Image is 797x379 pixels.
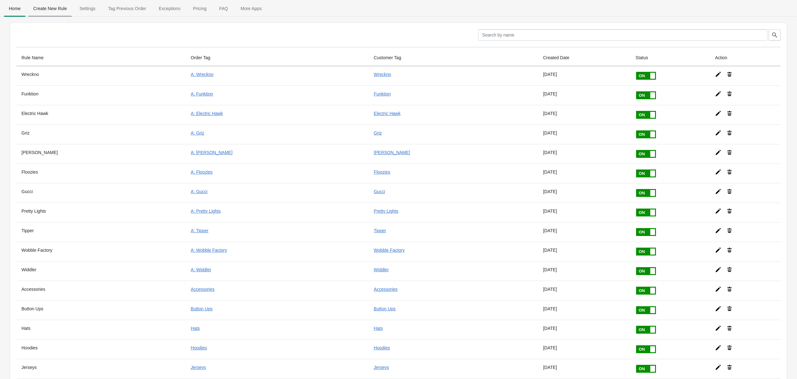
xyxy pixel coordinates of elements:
[538,300,630,320] td: [DATE]
[538,66,630,85] td: [DATE]
[374,345,390,350] a: Hoodies
[16,183,186,203] th: Gucci
[191,228,209,233] a: A: Tipper
[369,49,538,66] th: Customer Tag
[28,3,72,14] span: Create New Rule
[374,287,398,292] a: Accessories
[3,0,27,17] button: Home
[16,339,186,359] th: Hoodies
[188,3,212,14] span: Pricing
[538,105,630,124] td: [DATE]
[374,228,386,233] a: Tipper
[16,105,186,124] th: Electric Hawk
[191,111,223,116] a: A: Electric Hawk
[16,261,186,281] th: Widdler
[538,320,630,339] td: [DATE]
[16,222,186,242] th: Tipper
[191,209,221,214] a: A: Pretty Lights
[374,150,410,155] a: [PERSON_NAME]
[73,0,102,17] button: Settings
[374,189,385,194] a: Gucci
[191,150,233,155] a: A: [PERSON_NAME]
[191,326,200,331] a: Hats
[16,66,186,85] th: Wreckno
[186,49,369,66] th: Order Tag
[16,49,186,66] th: Rule Name
[538,85,630,105] td: [DATE]
[191,345,207,350] a: Hoodies
[538,164,630,183] td: [DATE]
[374,72,391,77] a: Wreckno
[16,359,186,378] th: Jerseys
[16,203,186,222] th: Pretty Lights
[191,248,227,253] a: A: Wobble Factory
[538,222,630,242] td: [DATE]
[191,306,213,311] a: Button Ups
[191,365,206,370] a: Jerseys
[374,91,391,96] a: Funktion
[478,29,767,41] input: Search by name
[374,326,383,331] a: Hats
[103,3,151,14] span: Tag Previous Order
[214,3,233,14] span: FAQ
[16,242,186,261] th: Wobble Factory
[710,49,781,66] th: Action
[16,85,186,105] th: Funktion
[538,261,630,281] td: [DATE]
[16,164,186,183] th: Floozies
[16,281,186,300] th: Accessories
[16,300,186,320] th: Button Ups
[374,111,401,116] a: Electric Hawk
[538,49,630,66] th: Created Date
[16,124,186,144] th: Griz
[538,242,630,261] td: [DATE]
[16,320,186,339] th: Hats
[374,306,396,311] a: Button Ups
[16,144,186,164] th: [PERSON_NAME]
[235,3,267,14] span: More Apps
[191,130,204,135] a: A: Griz
[538,124,630,144] td: [DATE]
[374,209,398,214] a: Pretty Lights
[191,189,208,194] a: A: Gucci
[374,365,389,370] a: Jerseys
[27,0,73,17] button: Create_New_Rule
[538,183,630,203] td: [DATE]
[4,3,26,14] span: Home
[374,248,405,253] a: Wobble Factory
[538,359,630,378] td: [DATE]
[191,267,211,272] a: A: Widdler
[630,49,710,66] th: Status
[538,144,630,164] td: [DATE]
[74,3,101,14] span: Settings
[191,72,214,77] a: A: Wreckno
[374,130,382,135] a: Griz
[538,203,630,222] td: [DATE]
[374,267,389,272] a: Widdler
[191,169,213,175] a: A: Floozies
[538,339,630,359] td: [DATE]
[374,169,390,175] a: Floozies
[154,3,185,14] span: Exceptions
[191,91,213,96] a: A: Funktion
[538,281,630,300] td: [DATE]
[191,287,215,292] a: Accessories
